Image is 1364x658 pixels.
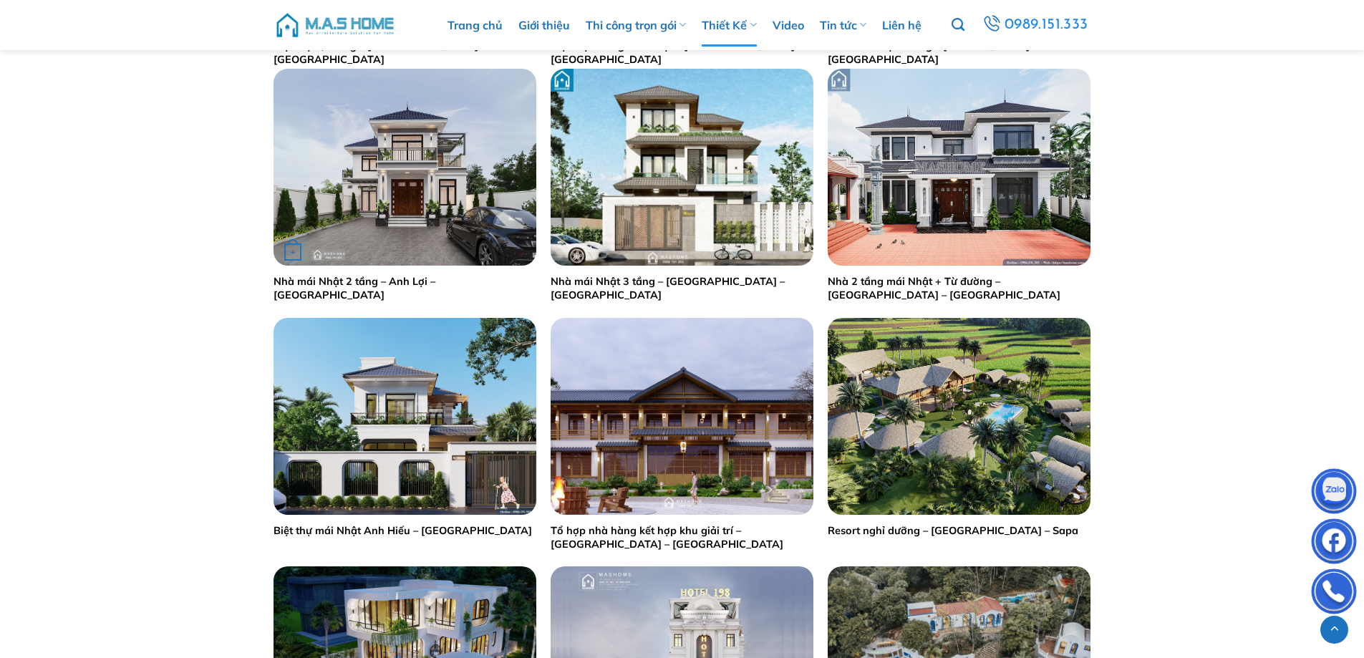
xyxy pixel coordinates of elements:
img: Phone [1312,572,1355,615]
a: Video [773,4,804,47]
img: Nhà 2 tầng mái Nhật + Từ đường - Anh Nam - Thái Bình [828,69,1090,266]
a: Nhà mái Nhật 2 tầng – [PERSON_NAME] – [GEOGRAPHIC_DATA] [828,39,1090,66]
img: Facebook [1312,522,1355,565]
a: Biệt thự 2 tầng mái Nhật – [GEOGRAPHIC_DATA] – [GEOGRAPHIC_DATA] [551,39,813,66]
a: Thi công trọn gói [586,4,686,47]
a: Nhà mái Nhật 3 tầng – [GEOGRAPHIC_DATA] – [GEOGRAPHIC_DATA] [551,275,813,301]
img: M.A.S HOME – Tổng Thầu Thiết Kế Và Xây Nhà Trọn Gói [274,4,396,47]
a: Biệt thự mái Nhật Anh Hiếu – [GEOGRAPHIC_DATA] [274,524,532,538]
a: Tổ hợp nhà hàng kết hợp khu giải trí – [GEOGRAPHIC_DATA] – [GEOGRAPHIC_DATA] [551,524,813,551]
a: Biệt thự 2,5 tầng – [GEOGRAPHIC_DATA] – [GEOGRAPHIC_DATA] [274,39,536,66]
img: Biệt thự mái Nhật Anh Hiếu - Hoà Bình [274,318,536,515]
a: Giới thiệu [518,4,570,47]
a: Trang chủ [448,4,503,47]
a: Thiết Kế [702,4,756,47]
a: Nhà mái Nhật 2 tầng – Anh Lợi – [GEOGRAPHIC_DATA] [274,275,536,301]
span: 0989.151.333 [1003,13,1090,38]
img: Nhà mái Nhật 2 tầng - Anh Lợi - Hà Tĩnh [274,69,536,266]
a: Lên đầu trang [1320,616,1348,644]
img: nha-mai-nhat-3-tang-anh-nghia-gia-lam [551,69,813,266]
a: Nhà 2 tầng mái Nhật + Từ đường – [GEOGRAPHIC_DATA] – [GEOGRAPHIC_DATA] [828,275,1090,301]
a: Tìm kiếm [952,10,964,40]
div: Đọc tiếp [284,241,301,263]
img: Zalo [1312,472,1355,515]
img: Resort nghỉ dưỡng - Anh Đạt - Sapa [828,318,1090,515]
strong: + [284,243,301,261]
a: Liên hệ [882,4,922,47]
a: Resort nghỉ dưỡng – [GEOGRAPHIC_DATA] – Sapa [828,524,1078,538]
a: 0989.151.333 [979,12,1092,39]
img: Tổ hợp nhà hàng kết hợp khu giải trí - Anh Nghĩa - Hòa Bình [551,318,813,515]
a: Tin tức [820,4,866,47]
